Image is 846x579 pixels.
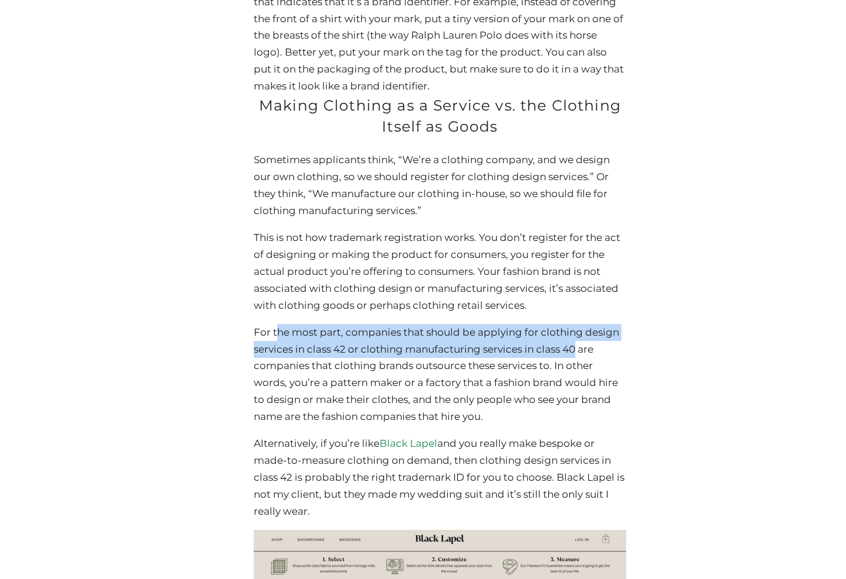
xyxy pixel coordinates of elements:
h2: Making Clothing as a Service vs. the Clothing Itself as Goods [254,95,626,137]
p: Sometimes applicants think, “We’re a clothing company, and we design our own clothing, so we shou... [254,151,626,219]
p: Alternatively, if you’re like and you really make bespoke or made-to-measure clothing on demand, ... [254,435,626,520]
p: For the most part, companies that should be applying for clothing design services in class 42 or ... [254,324,626,425]
p: This is not how trademark registration works. You don’t register for the act of designing or maki... [254,229,626,314]
a: Black Lapel [379,437,437,449]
